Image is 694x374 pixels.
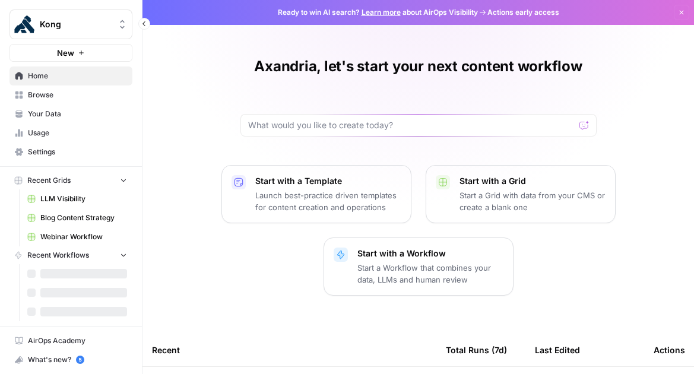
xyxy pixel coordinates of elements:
[9,331,132,350] a: AirOps Academy
[426,165,616,223] button: Start with a GridStart a Grid with data from your CMS or create a blank one
[78,357,81,363] text: 5
[535,334,580,366] div: Last Edited
[14,14,35,35] img: Kong Logo
[57,47,74,59] span: New
[9,142,132,161] a: Settings
[357,248,503,259] p: Start with a Workflow
[22,208,132,227] a: Blog Content Strategy
[278,7,478,18] span: Ready to win AI search? about AirOps Visibility
[221,165,411,223] button: Start with a TemplateLaunch best-practice driven templates for content creation and operations
[362,8,401,17] a: Learn more
[40,18,112,30] span: Kong
[28,109,127,119] span: Your Data
[22,189,132,208] a: LLM Visibility
[40,232,127,242] span: Webinar Workflow
[9,66,132,85] a: Home
[460,189,606,213] p: Start a Grid with data from your CMS or create a blank one
[254,57,582,76] h1: Axandria, let's start your next content workflow
[76,356,84,364] a: 5
[28,90,127,100] span: Browse
[40,213,127,223] span: Blog Content Strategy
[9,350,132,369] button: What's new? 5
[28,128,127,138] span: Usage
[9,44,132,62] button: New
[248,119,575,131] input: What would you like to create today?
[27,250,89,261] span: Recent Workflows
[9,246,132,264] button: Recent Workflows
[28,335,127,346] span: AirOps Academy
[357,262,503,286] p: Start a Workflow that combines your data, LLMs and human review
[9,9,132,39] button: Workspace: Kong
[28,147,127,157] span: Settings
[10,351,132,369] div: What's new?
[9,123,132,142] a: Usage
[255,175,401,187] p: Start with a Template
[27,175,71,186] span: Recent Grids
[460,175,606,187] p: Start with a Grid
[9,104,132,123] a: Your Data
[28,71,127,81] span: Home
[324,237,514,296] button: Start with a WorkflowStart a Workflow that combines your data, LLMs and human review
[654,334,685,366] div: Actions
[446,334,507,366] div: Total Runs (7d)
[487,7,559,18] span: Actions early access
[152,334,427,366] div: Recent
[255,189,401,213] p: Launch best-practice driven templates for content creation and operations
[9,85,132,104] a: Browse
[40,194,127,204] span: LLM Visibility
[9,172,132,189] button: Recent Grids
[22,227,132,246] a: Webinar Workflow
